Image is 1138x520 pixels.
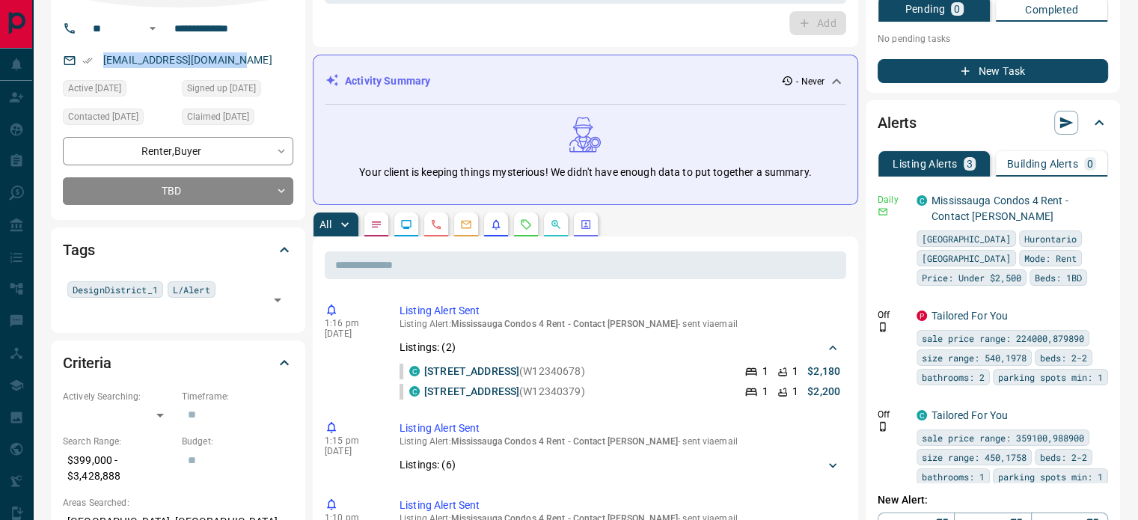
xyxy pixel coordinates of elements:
p: Completed [1025,4,1078,15]
p: Listing Alert Sent [400,420,840,436]
span: Contacted [DATE] [68,109,138,124]
span: L/Alert [173,282,210,297]
p: Building Alerts [1007,159,1078,169]
div: Activity Summary- Never [325,67,845,95]
div: Listings: (6) [400,451,840,479]
h2: Criteria [63,351,111,375]
p: $2,180 [807,364,840,379]
p: Search Range: [63,435,174,448]
span: [GEOGRAPHIC_DATA] [922,231,1011,246]
p: No pending tasks [878,28,1108,50]
div: Tags [63,232,293,268]
p: [DATE] [325,446,377,456]
span: beds: 2-2 [1040,350,1087,365]
svg: Push Notification Only [878,322,888,332]
svg: Notes [370,218,382,230]
button: Open [267,290,288,311]
div: condos.ca [917,410,927,420]
p: Daily [878,193,908,207]
p: Activity Summary [345,73,430,89]
p: $399,000 - $3,428,888 [63,448,174,489]
p: Listing Alerts [893,159,958,169]
a: Tailored For You [931,310,1008,322]
span: DesignDistrict_1 [73,282,158,297]
div: TBD [63,177,293,205]
p: $2,200 [807,384,840,400]
svg: Email Verified [82,55,93,66]
a: Tailored For You [931,409,1008,421]
p: (W12340379) [424,384,585,400]
p: 1 [762,384,768,400]
span: Mississauga Condos 4 Rent - Contact [PERSON_NAME] [451,319,679,329]
p: Budget: [182,435,293,448]
svg: Email [878,207,888,217]
span: [GEOGRAPHIC_DATA] [922,251,1011,266]
p: Actively Searching: [63,390,174,403]
h2: Alerts [878,111,917,135]
span: Mode: Rent [1024,251,1077,266]
span: parking spots min: 1 [998,370,1103,385]
svg: Emails [460,218,472,230]
span: bathrooms: 2 [922,370,985,385]
span: Mississauga Condos 4 Rent - Contact [PERSON_NAME] [451,436,679,447]
p: Listing Alert Sent [400,303,840,319]
p: Pending [905,4,945,14]
span: Price: Under $2,500 [922,270,1021,285]
p: Listings: ( 6 ) [400,457,456,473]
span: Beds: 1BD [1035,270,1082,285]
span: beds: 2-2 [1040,450,1087,465]
div: Alerts [878,105,1108,141]
p: 0 [954,4,960,14]
p: Off [878,308,908,322]
div: property.ca [917,311,927,321]
p: Off [878,408,908,421]
p: Listing Alert : - sent via email [400,436,840,447]
svg: Push Notification Only [878,421,888,432]
p: All [319,219,331,230]
div: Tue Jan 23 2024 [63,80,174,101]
p: (W12340678) [424,364,585,379]
h2: Tags [63,238,94,262]
span: sale price range: 359100,988900 [922,430,1084,445]
a: Mississauga Condos 4 Rent - Contact [PERSON_NAME] [931,195,1068,222]
a: [EMAIL_ADDRESS][DOMAIN_NAME] [103,54,272,66]
span: Hurontario [1024,231,1077,246]
p: Listing Alert Sent [400,498,840,513]
p: 0 [1087,159,1093,169]
button: New Task [878,59,1108,83]
svg: Lead Browsing Activity [400,218,412,230]
a: [STREET_ADDRESS] [424,365,519,377]
svg: Opportunities [550,218,562,230]
p: 1 [792,384,798,400]
p: 1 [762,364,768,379]
div: condos.ca [409,366,420,376]
p: 1:16 pm [325,318,377,328]
div: Listings: (2) [400,334,840,361]
p: 1 [792,364,798,379]
div: condos.ca [917,195,927,206]
svg: Calls [430,218,442,230]
p: Listings: ( 2 ) [400,340,456,355]
p: Areas Searched: [63,496,293,510]
p: Your client is keeping things mysterious! We didn't have enough data to put together a summary. [359,165,811,180]
svg: Requests [520,218,532,230]
p: New Alert: [878,492,1108,508]
span: parking spots min: 1 [998,469,1103,484]
p: [DATE] [325,328,377,339]
a: [STREET_ADDRESS] [424,385,519,397]
p: - Never [796,75,825,88]
span: bathrooms: 1 [922,469,985,484]
div: Criteria [63,345,293,381]
span: size range: 450,1758 [922,450,1027,465]
div: Renter , Buyer [63,137,293,165]
span: Active [DATE] [68,81,121,96]
p: Timeframe: [182,390,293,403]
div: Thu Sep 03 2020 [63,108,174,129]
p: 1:15 pm [325,435,377,446]
span: size range: 540,1978 [922,350,1027,365]
button: Open [144,19,162,37]
span: Signed up [DATE] [187,81,256,96]
p: 3 [967,159,973,169]
div: Tue Aug 25 2020 [182,80,293,101]
p: Listing Alert : - sent via email [400,319,840,329]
